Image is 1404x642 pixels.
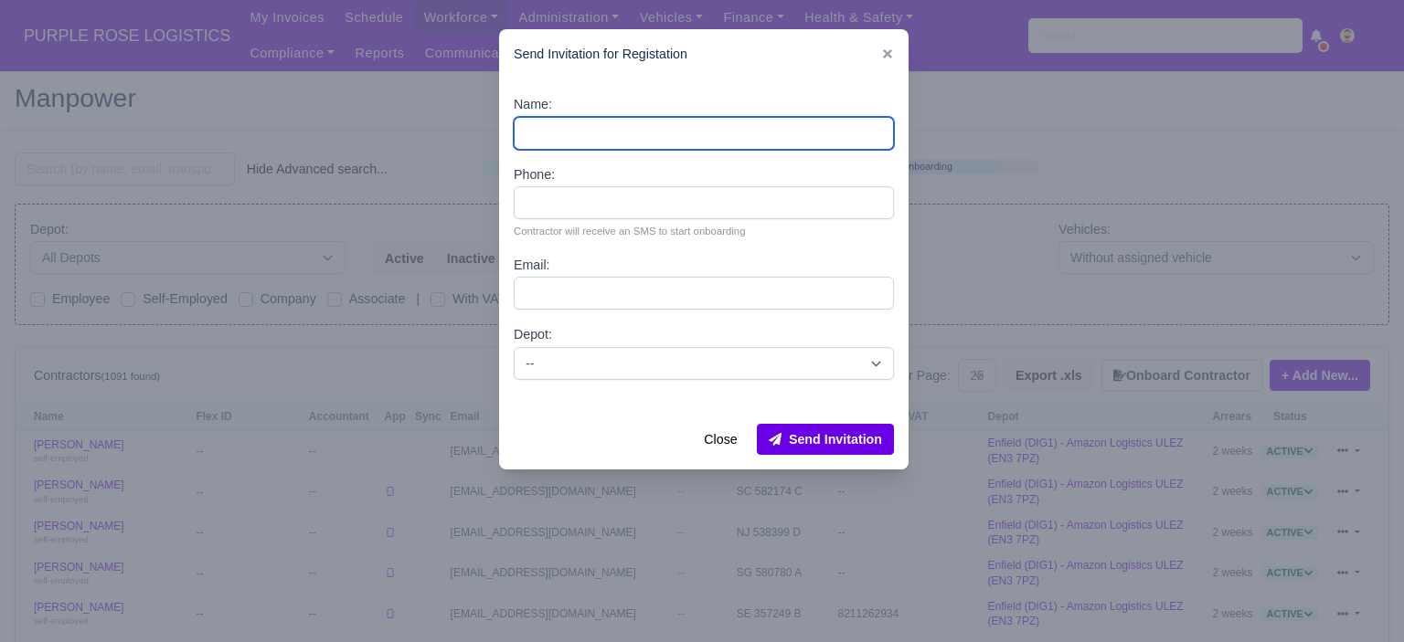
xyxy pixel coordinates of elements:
[692,424,749,455] button: Close
[514,255,550,276] label: Email:
[499,29,909,79] div: Send Invitation for Registation
[1313,554,1404,642] iframe: Chat Widget
[514,223,894,239] small: Contractor will receive an SMS to start onboarding
[514,94,552,115] label: Name:
[514,164,555,185] label: Phone:
[514,324,552,345] label: Depot:
[757,424,894,455] button: Send Invitation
